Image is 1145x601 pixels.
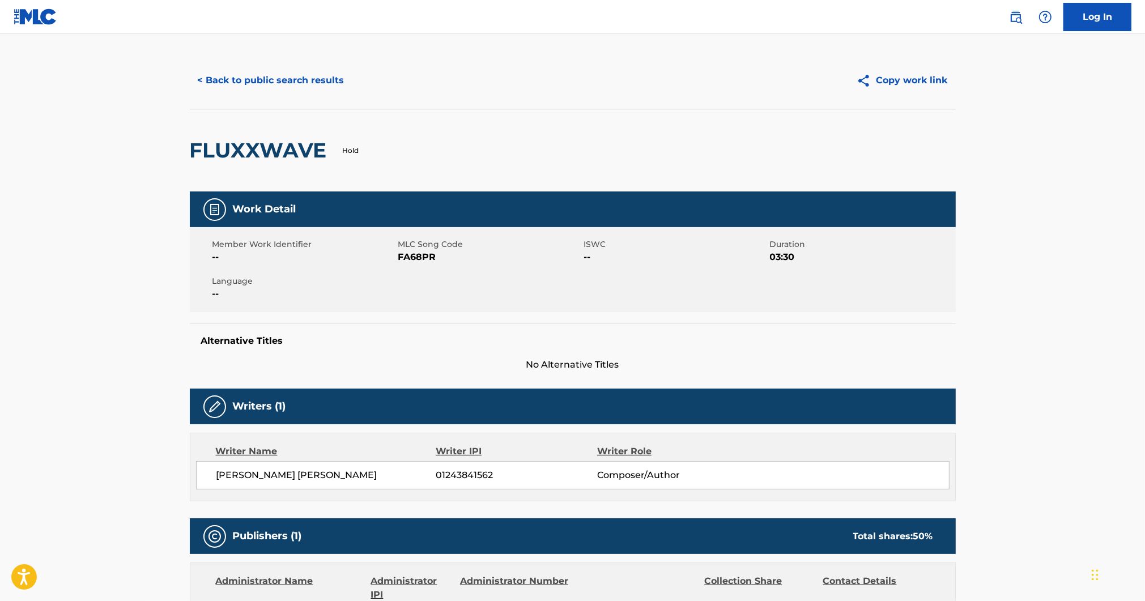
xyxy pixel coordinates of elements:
span: -- [212,250,395,264]
h5: Writers (1) [233,400,286,413]
img: help [1038,10,1052,24]
img: Work Detail [208,203,222,216]
div: Writer Name [216,445,436,458]
span: Language [212,275,395,287]
span: [PERSON_NAME] [PERSON_NAME] [216,468,436,482]
p: Hold [343,146,359,156]
img: Publishers [208,530,222,543]
button: Copy work link [849,66,956,95]
span: No Alternative Titles [190,358,956,372]
img: MLC Logo [14,8,57,25]
iframe: Chat Widget [1088,547,1145,601]
h5: Alternative Titles [201,335,944,347]
img: Copy work link [857,74,876,88]
a: Public Search [1004,6,1027,28]
img: Writers [208,400,222,414]
span: Member Work Identifier [212,238,395,250]
div: Drag [1092,558,1099,592]
div: Writer Role [597,445,744,458]
span: -- [212,287,395,301]
span: 01243841562 [436,468,597,482]
span: ISWC [584,238,767,250]
a: Log In [1063,3,1131,31]
div: Total shares: [853,530,933,543]
h5: Work Detail [233,203,296,216]
span: Composer/Author [597,468,744,482]
span: FA68PR [398,250,581,264]
span: MLC Song Code [398,238,581,250]
span: 50 % [913,531,933,542]
span: Duration [770,238,953,250]
button: < Back to public search results [190,66,352,95]
div: Writer IPI [436,445,597,458]
h5: Publishers (1) [233,530,302,543]
h2: FLUXXWAVE [190,138,333,163]
span: -- [584,250,767,264]
span: 03:30 [770,250,953,264]
img: search [1009,10,1023,24]
div: Help [1034,6,1057,28]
